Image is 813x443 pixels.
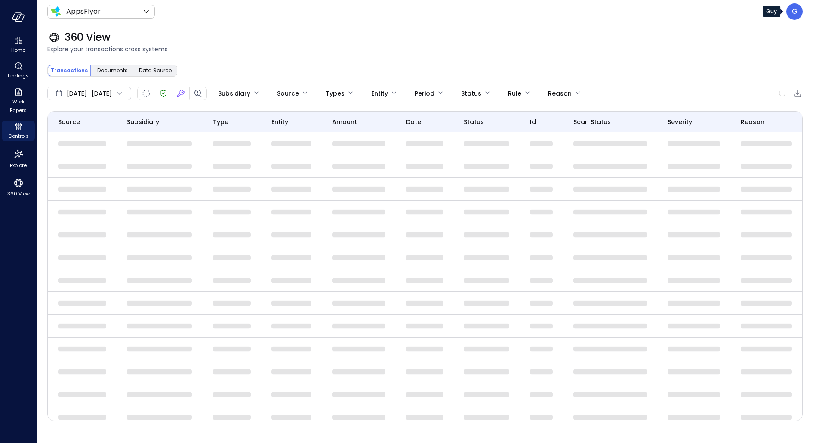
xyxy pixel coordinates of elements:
[193,88,203,99] div: Finding
[66,6,101,17] p: AppsFlyer
[508,86,521,101] div: Rule
[548,86,572,101] div: Reason
[5,97,31,115] span: Work Papers
[2,146,35,170] div: Explore
[326,86,345,101] div: Types
[2,34,35,55] div: Home
[763,6,780,17] div: Guy
[7,189,30,198] span: 360 View
[8,132,29,140] span: Controls
[65,31,111,44] span: 360 View
[277,86,299,101] div: Source
[11,46,25,54] span: Home
[415,86,434,101] div: Period
[58,117,80,127] span: Source
[792,6,798,17] p: G
[213,117,228,127] span: Type
[2,60,35,81] div: Findings
[127,117,159,127] span: Subsidiary
[573,117,611,127] span: Scan Status
[668,117,692,127] span: Severity
[10,161,27,170] span: Explore
[332,117,357,127] span: amount
[8,71,29,80] span: Findings
[51,66,88,75] span: Transactions
[464,117,484,127] span: status
[371,86,388,101] div: Entity
[176,88,186,99] div: Fixed
[530,117,536,127] span: id
[47,44,803,54] span: Explore your transactions cross systems
[271,117,288,127] span: entity
[139,66,172,75] span: Data Source
[2,121,35,141] div: Controls
[142,90,150,97] div: Not Scanned
[2,86,35,115] div: Work Papers
[51,6,61,17] img: Icon
[67,89,87,98] span: [DATE]
[97,66,128,75] span: Documents
[786,3,803,20] div: Guy
[741,117,764,127] span: Reason
[218,86,250,101] div: Subsidiary
[2,176,35,199] div: 360 View
[406,117,421,127] span: date
[461,86,481,101] div: Status
[779,90,785,96] span: calculating...
[158,88,169,99] div: Verified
